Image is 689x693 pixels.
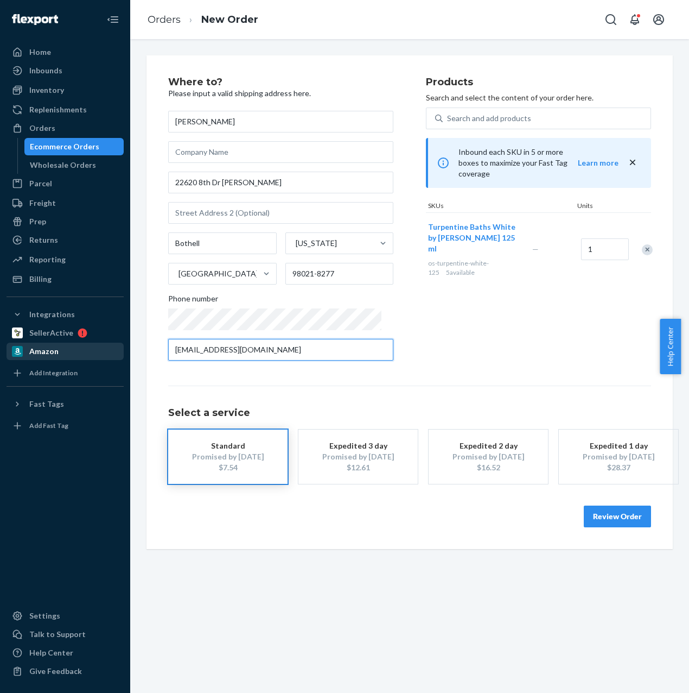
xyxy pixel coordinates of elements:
a: Billing [7,270,124,288]
input: First & Last Name [168,111,393,133]
a: Orders [7,119,124,137]
input: Company Name [168,141,393,163]
a: Inventory [7,81,124,99]
div: Add Integration [29,368,78,377]
div: Help Center [29,647,73,658]
button: Close Navigation [102,9,124,30]
a: SellerActive [7,324,124,342]
a: Freight [7,194,124,212]
div: Freight [29,198,56,209]
div: [US_STATE] [296,238,337,249]
div: Orders [29,123,55,134]
input: Quantity [581,238,629,260]
button: Expedited 3 dayPromised by [DATE]$12.61 [298,430,418,484]
div: Home [29,47,51,58]
button: close [627,157,638,168]
input: [US_STATE] [295,238,296,249]
div: Promised by [DATE] [315,451,401,462]
button: Integrations [7,306,124,323]
div: Give Feedback [29,666,82,677]
a: Wholesale Orders [24,156,124,174]
input: Street Address 2 (Optional) [168,202,393,224]
input: ZIP Code [285,263,394,285]
a: Parcel [7,175,124,192]
div: $7.54 [184,462,271,473]
a: Home [7,43,124,61]
div: Wholesale Orders [30,160,96,171]
h2: Products [426,77,651,88]
p: Search and select the content of your order here. [426,92,651,103]
div: Inbounds [29,65,62,76]
a: Prep [7,213,124,230]
input: Street Address [168,172,393,193]
div: Parcel [29,178,52,189]
button: Turpentine Baths White by [PERSON_NAME] 125 ml [428,222,519,254]
div: Prep [29,216,46,227]
div: Remove Item [642,244,653,255]
h1: Select a service [168,408,651,419]
a: Returns [7,231,124,249]
button: Give Feedback [7,663,124,680]
button: Open Search Box [600,9,622,30]
span: — [532,244,539,254]
a: Ecommerce Orders [24,138,124,155]
div: Promised by [DATE] [445,451,532,462]
div: Inventory [29,85,64,96]
ol: breadcrumbs [139,4,267,36]
a: Replenishments [7,101,124,118]
span: Turpentine Baths White by [PERSON_NAME] 125 ml [428,222,515,253]
div: SellerActive [29,327,73,338]
div: Search and add products [447,113,531,124]
button: Open account menu [648,9,669,30]
a: Help Center [7,644,124,661]
div: Promised by [DATE] [184,451,271,462]
span: Phone number [168,293,218,308]
a: Reporting [7,251,124,268]
button: StandardPromised by [DATE]$7.54 [168,430,288,484]
button: Open notifications [624,9,646,30]
div: [GEOGRAPHIC_DATA] [178,268,258,279]
div: Billing [29,274,52,285]
div: Add Fast Tag [29,421,68,430]
h2: Where to? [168,77,393,88]
div: Expedited 1 day [575,440,662,451]
div: Promised by [DATE] [575,451,662,462]
input: [GEOGRAPHIC_DATA] [177,268,178,279]
input: City [168,232,277,254]
div: Standard [184,440,271,451]
div: Units [575,201,624,212]
div: Expedited 2 day [445,440,532,451]
button: Fast Tags [7,395,124,413]
a: Add Integration [7,364,124,382]
img: Flexport logo [12,14,58,25]
button: Help Center [660,319,681,374]
div: Returns [29,235,58,245]
div: $16.52 [445,462,532,473]
div: Talk to Support [29,629,86,640]
a: New Order [201,14,258,26]
div: Integrations [29,309,75,320]
span: 5 available [446,268,475,276]
a: Settings [7,607,124,625]
div: Ecommerce Orders [30,141,99,152]
div: Inbound each SKU in 5 or more boxes to maximize your Fast Tag coverage [426,138,651,188]
div: Replenishments [29,104,87,115]
span: os-turpentine-white-125 [428,259,489,276]
div: Reporting [29,254,66,265]
a: Amazon [7,343,124,360]
div: $28.37 [575,462,662,473]
div: Settings [29,610,60,621]
button: Learn more [578,157,618,168]
a: Orders [148,14,181,26]
a: Add Fast Tag [7,417,124,434]
div: Fast Tags [29,399,64,409]
div: Expedited 3 day [315,440,401,451]
div: Amazon [29,346,59,357]
p: Please input a valid shipping address here. [168,88,393,99]
button: Review Order [584,506,651,527]
a: Talk to Support [7,626,124,643]
button: Expedited 2 dayPromised by [DATE]$16.52 [429,430,548,484]
button: Expedited 1 dayPromised by [DATE]$28.37 [559,430,678,484]
input: Email (Only Required for International) [168,339,393,361]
